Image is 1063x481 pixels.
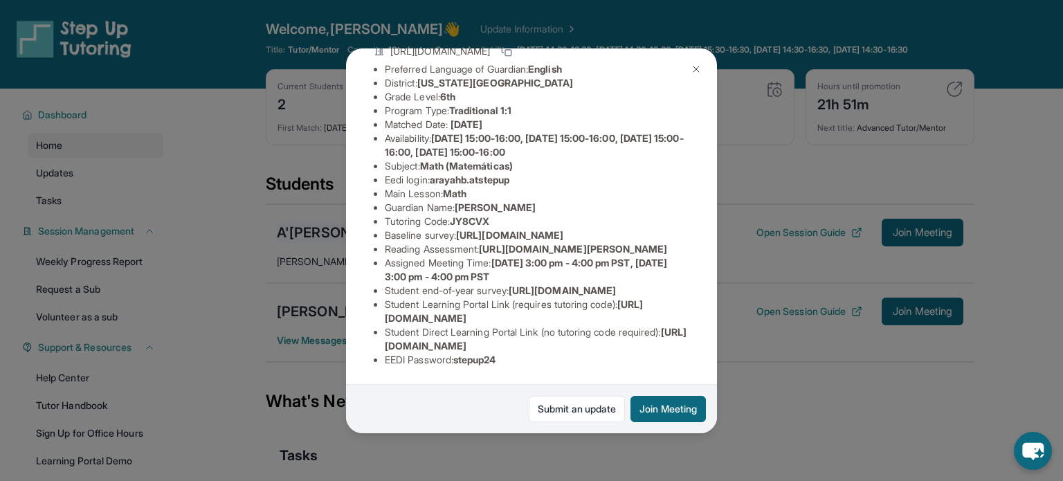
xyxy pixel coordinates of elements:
[443,188,466,199] span: Math
[385,118,689,131] li: Matched Date:
[420,160,513,172] span: Math (Matemáticas)
[385,353,689,367] li: EEDI Password :
[498,43,515,60] button: Copy link
[385,187,689,201] li: Main Lesson :
[440,91,455,102] span: 6th
[385,201,689,215] li: Guardian Name :
[455,201,536,213] span: [PERSON_NAME]
[385,228,689,242] li: Baseline survey :
[385,325,689,353] li: Student Direct Learning Portal Link (no tutoring code required) :
[630,396,706,422] button: Join Meeting
[528,63,562,75] span: English
[449,105,511,116] span: Traditional 1:1
[385,298,689,325] li: Student Learning Portal Link (requires tutoring code) :
[390,44,490,58] span: [URL][DOMAIN_NAME]
[385,256,689,284] li: Assigned Meeting Time :
[479,243,667,255] span: [URL][DOMAIN_NAME][PERSON_NAME]
[385,159,689,173] li: Subject :
[456,229,563,241] span: [URL][DOMAIN_NAME]
[453,354,496,365] span: stepup24
[385,90,689,104] li: Grade Level:
[385,215,689,228] li: Tutoring Code :
[385,104,689,118] li: Program Type:
[385,284,689,298] li: Student end-of-year survey :
[529,396,625,422] a: Submit an update
[385,257,667,282] span: [DATE] 3:00 pm - 4:00 pm PST, [DATE] 3:00 pm - 4:00 pm PST
[1014,432,1052,470] button: chat-button
[417,77,574,89] span: [US_STATE][GEOGRAPHIC_DATA]
[691,64,702,75] img: Close Icon
[385,132,684,158] span: [DATE] 15:00-16:00, [DATE] 15:00-16:00, [DATE] 15:00-16:00, [DATE] 15:00-16:00
[451,118,482,130] span: [DATE]
[385,173,689,187] li: Eedi login :
[385,76,689,90] li: District:
[385,62,689,76] li: Preferred Language of Guardian:
[385,242,689,256] li: Reading Assessment :
[385,131,689,159] li: Availability:
[430,174,509,185] span: arayahb.atstepup
[509,284,616,296] span: [URL][DOMAIN_NAME]
[450,215,489,227] span: JY8CVX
